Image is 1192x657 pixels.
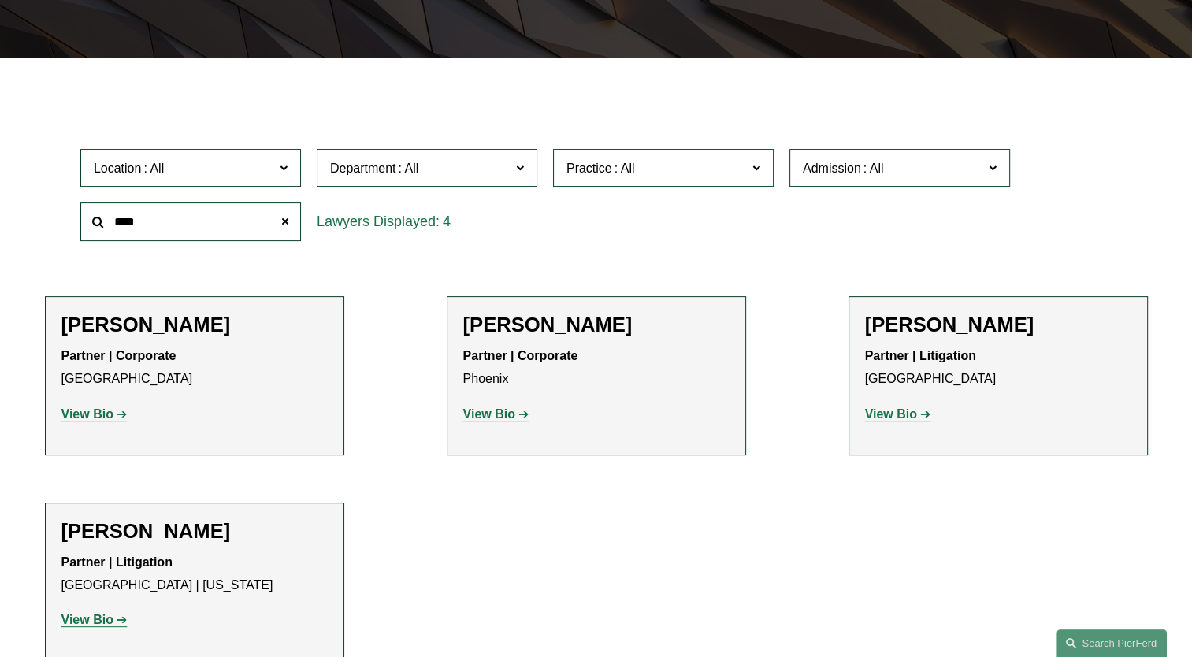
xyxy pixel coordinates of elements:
[330,161,396,175] span: Department
[463,407,515,421] strong: View Bio
[463,313,730,337] h2: [PERSON_NAME]
[865,313,1131,337] h2: [PERSON_NAME]
[865,407,931,421] a: View Bio
[865,349,976,362] strong: Partner | Litigation
[865,345,1131,391] p: [GEOGRAPHIC_DATA]
[1056,629,1167,657] a: Search this site
[61,407,128,421] a: View Bio
[61,551,328,597] p: [GEOGRAPHIC_DATA] | [US_STATE]
[803,161,861,175] span: Admission
[865,407,917,421] strong: View Bio
[61,613,113,626] strong: View Bio
[61,555,173,569] strong: Partner | Litigation
[61,613,128,626] a: View Bio
[463,407,529,421] a: View Bio
[443,213,451,229] span: 4
[94,161,142,175] span: Location
[61,345,328,391] p: [GEOGRAPHIC_DATA]
[463,349,578,362] strong: Partner | Corporate
[463,345,730,391] p: Phoenix
[61,313,328,337] h2: [PERSON_NAME]
[61,349,176,362] strong: Partner | Corporate
[61,519,328,544] h2: [PERSON_NAME]
[61,407,113,421] strong: View Bio
[566,161,612,175] span: Practice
